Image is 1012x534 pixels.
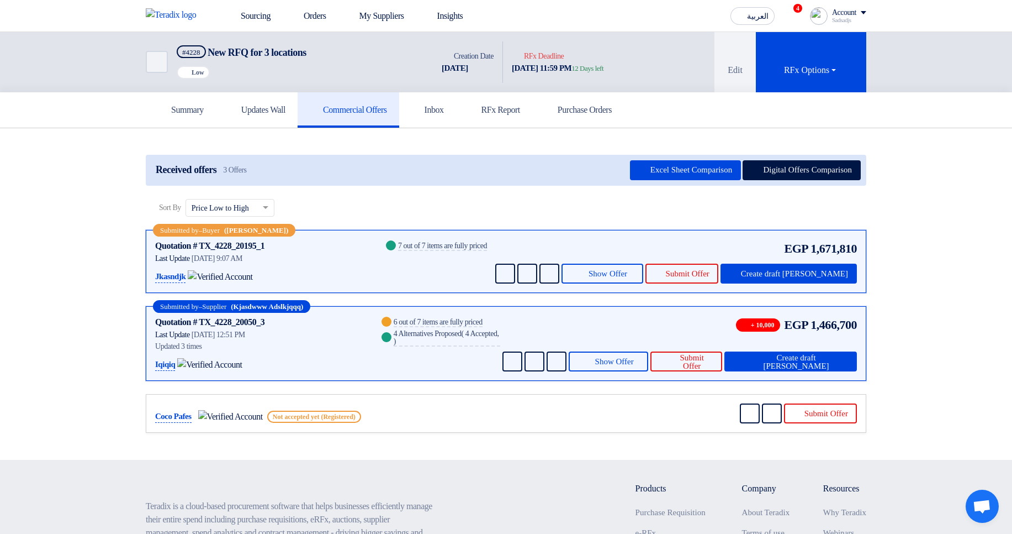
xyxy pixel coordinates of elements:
[192,331,245,339] span: [DATE] 12:51 PM
[310,104,387,116] h5: Commercial Offers
[398,242,487,251] div: 7 out of 7 items are fully priced
[630,160,741,180] button: Excel Sheet Comparison
[810,316,857,334] span: 1,466,700
[810,7,828,25] img: profile_test.png
[747,13,769,20] span: العربية
[569,352,648,371] button: Show Offer
[741,270,848,278] span: Create draft [PERSON_NAME]
[224,227,288,234] b: ([PERSON_NAME])
[216,92,298,128] a: Updates Wall
[671,354,713,370] span: Submit Offer
[155,270,186,284] p: Jkasndjk
[666,270,709,278] span: Submit Offer
[561,264,643,284] button: Show Offer
[966,490,999,523] div: Open chat
[810,239,857,258] span: 1,671,810
[635,482,709,495] li: Products
[146,8,203,22] img: Teradix logo
[589,270,627,278] span: Show Offer
[298,92,399,128] a: Commercial Offers
[216,4,279,28] a: Sourcing
[399,92,456,128] a: Inbox
[155,410,192,423] p: Coco Pafes
[413,4,472,28] a: Insights
[730,7,775,25] button: العربية
[192,202,249,214] span: Price Low to High
[394,330,500,347] div: 4 Alternatives Proposed
[160,227,199,234] span: Submitted by
[720,264,857,284] button: Create draft [PERSON_NAME]
[512,62,603,75] div: [DATE] 11:59 PM
[742,508,790,517] a: About Teradix
[394,318,483,327] div: 6 out of 7 items are fully priced
[146,92,216,128] a: Summary
[156,164,216,176] span: Received offers
[784,64,838,77] div: RFx Options
[177,358,242,371] img: Verified Account
[153,300,310,313] div: –
[595,358,634,366] span: Show Offer
[512,50,603,62] div: RFx Deadline
[744,354,848,370] span: Create draft [PERSON_NAME]
[160,303,199,310] span: Submitted by
[155,331,190,339] span: Last Update
[192,254,242,263] span: [DATE] 9:07 AM
[785,239,809,258] span: EGP
[411,104,444,116] h5: Inbox
[823,508,866,517] a: Why Teradix
[724,352,857,371] button: Create draft [PERSON_NAME]
[650,352,722,371] button: Submit Offer
[645,264,718,284] button: Submit Offer
[742,482,791,495] li: Company
[823,482,866,495] li: Resources
[159,202,181,213] span: Sort By
[571,63,603,74] div: 12 Days left
[208,47,306,58] span: New RFQ for 3 locations
[155,358,175,371] p: Iqiqiq
[461,329,463,338] span: (
[635,508,706,517] a: Purchase Requisition
[743,160,861,180] button: Digital Offers Comparison
[832,8,856,18] div: Account
[736,318,780,332] span: + 10,000
[279,4,335,28] a: Orders
[155,316,264,329] div: Quotation # TX_4228_20050_3
[784,404,857,423] button: Submit Offer
[153,224,295,237] div: –
[544,104,612,116] h5: Purchase Orders
[793,4,802,13] span: 4
[442,50,494,62] div: Creation Date
[177,45,306,59] h5: New RFQ for 3 locations
[456,92,532,128] a: RFx Report
[468,104,520,116] h5: RFx Report
[832,17,866,23] div: Sadsadjs
[231,303,303,310] b: (Kjasdwww Adslkjqqq)
[198,410,263,423] img: Verified Account
[155,341,366,352] div: Updated 3 times
[192,69,204,76] span: Low
[155,239,264,253] div: Quotation # TX_4228_20195_1
[223,166,246,175] span: 3 Offers
[785,316,809,334] span: EGP
[182,49,200,56] div: #4228
[158,104,204,116] h5: Summary
[442,62,494,75] div: [DATE]
[714,32,756,92] button: Edit
[756,32,866,92] button: RFx Options
[532,92,624,128] a: Purchase Orders
[394,337,396,345] span: )
[335,4,413,28] a: My Suppliers
[202,227,220,234] span: Buyer
[155,254,190,263] span: Last Update
[202,303,226,310] span: Supplier
[228,104,285,116] h5: Updates Wall
[267,411,361,423] span: Not accepted yet (Registered)
[465,329,499,338] span: 4 Accepted,
[188,270,252,284] img: Verified Account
